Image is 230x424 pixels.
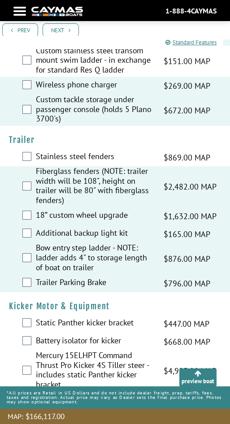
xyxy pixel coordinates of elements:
[182,369,214,385] div: preview boat
[36,350,152,391] label: Mercury 15ELHPT Command Thrust Pro Kicker 4S Tiller steer - includes static Panther kicker bracket
[8,412,23,421] span: MAP:
[164,80,210,92] span: $269.00 MAP
[36,243,152,274] label: Bow entry step ladder - NOTE: ladder adds 4" to storage length of boat on trailer
[36,336,152,348] label: Battery isolator for kicker
[164,365,217,377] span: $4,985.00 MAP
[26,411,65,421] span: $166,117.00
[36,210,152,222] label: 18” custom wheel upgrade
[164,318,209,330] span: $447.00 MAP
[9,135,221,145] h4: Trailer
[165,38,217,47] a: Standard Features
[36,46,152,77] label: Custom stainless steel transom mount swim ladder - in exchange for standard Res Q ladder
[36,166,152,207] label: Fiberglass fenders (NOTE: trailer width will be 108", height on trailer will be 80" with fibergla...
[43,23,79,37] a: Next
[164,277,210,290] span: $796.00 MAP
[164,253,210,265] span: $876.00 MAP
[165,6,217,15] div: 1-888-4CAYMAS
[9,301,221,311] h4: Kicker Motor & Equipment
[164,210,217,222] span: $1,632.00 MAP
[7,386,223,409] p: *All prices are Retail in US Dollars and do not include dealer freight, prep, tariffs, fees, taxe...
[31,7,83,16] img: white-logo-c9c8dbefe5ff5ceceb0f0178aa75bf4bb51f6bca0971e226c86eb53dfe498488.png
[36,151,152,164] label: Stainless steel fenders
[36,95,152,126] label: Custom tackle storage under passenger console (holds 5 Plano 3700's)
[36,318,152,330] label: Static Panther kicker bracket
[36,80,152,92] label: Wireless phone charger
[2,23,38,37] a: Prev
[36,228,152,240] label: Additional backup light kit
[164,151,210,164] span: $869.00 MAP
[164,104,210,117] span: $672.00 MAP
[164,181,217,193] span: $2,482.00 MAP
[164,336,210,348] span: $668.00 MAP
[164,228,210,240] span: $165.00 MAP
[164,55,210,67] span: $151.00 MAP
[36,277,152,290] label: Trailer Parking Brake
